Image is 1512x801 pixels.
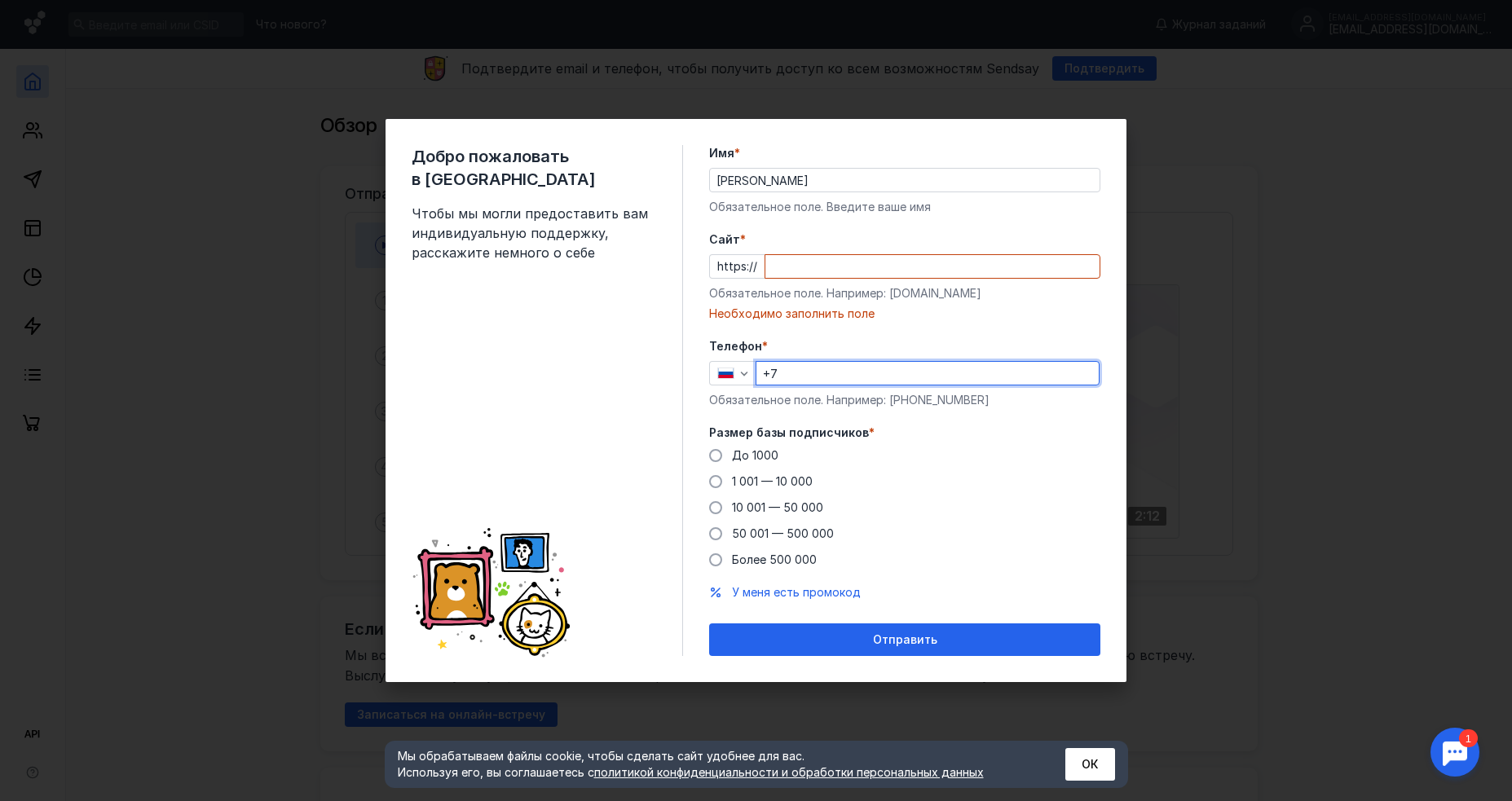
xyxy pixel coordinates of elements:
[398,748,1025,781] div: Мы обрабатываем файлы cookie, чтобы сделать сайт удобнее для вас. Используя его, вы соглашаетесь c
[709,338,762,354] span: Телефон
[732,448,778,462] span: До 1000
[709,231,740,248] span: Cайт
[709,392,1100,408] div: Обязательное поле. Например: [PHONE_NUMBER]
[709,285,1100,301] div: Обязательное поле. Например: [DOMAIN_NAME]
[732,500,823,514] span: 10 001 — 50 000
[709,425,869,441] span: Размер базы подписчиков
[709,145,734,161] span: Имя
[412,204,656,262] span: Чтобы мы могли предоставить вам индивидуальную поддержку, расскажите немного о себе
[732,584,861,601] button: У меня есть промокод
[709,306,1100,322] div: Необходимо заполнить поле
[1065,748,1115,781] button: ОК
[732,526,834,540] span: 50 001 — 500 000
[709,623,1100,656] button: Отправить
[873,633,937,647] span: Отправить
[594,765,984,779] a: политикой конфиденциальности и обработки персональных данных
[412,145,656,191] span: Добро пожаловать в [GEOGRAPHIC_DATA]
[732,585,861,599] span: У меня есть промокод
[709,199,1100,215] div: Обязательное поле. Введите ваше имя
[732,552,817,566] span: Более 500 000
[37,10,55,28] div: 1
[732,474,813,488] span: 1 001 — 10 000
